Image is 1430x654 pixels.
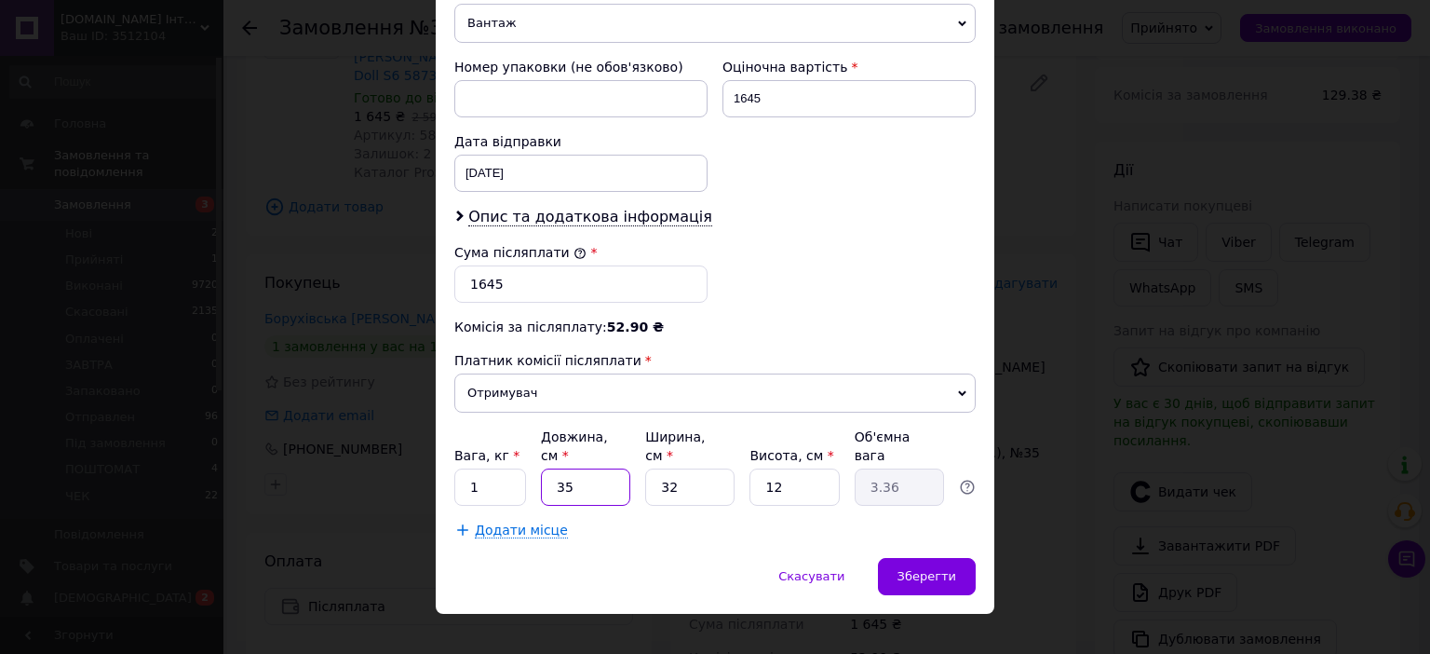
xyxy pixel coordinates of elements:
[778,569,844,583] span: Скасувати
[468,208,712,226] span: Опис та додаткова інформація
[454,374,976,413] span: Отримувач
[541,429,608,463] label: Довжина, см
[855,428,944,465] div: Об'ємна вага
[454,132,708,151] div: Дата відправки
[454,4,976,43] span: Вантаж
[475,523,568,538] span: Додати місце
[749,448,833,463] label: Висота, см
[897,569,956,583] span: Зберегти
[454,58,708,76] div: Номер упаковки (не обов'язково)
[454,318,976,336] div: Комісія за післяплату:
[607,320,664,334] span: 52.90 ₴
[645,429,705,463] label: Ширина, см
[454,245,587,260] label: Сума післяплати
[454,353,641,368] span: Платник комісії післяплати
[722,58,976,76] div: Оціночна вартість
[454,448,519,463] label: Вага, кг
